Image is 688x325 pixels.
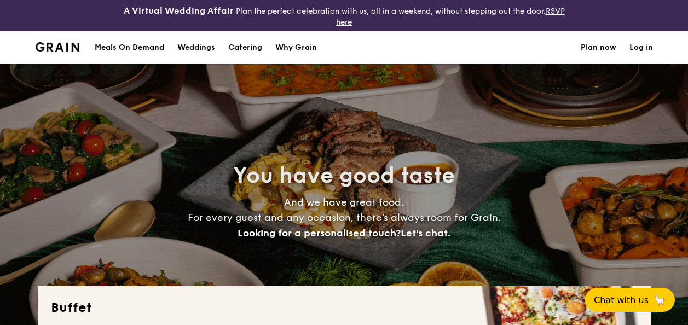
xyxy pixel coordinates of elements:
[275,31,317,64] div: Why Grain
[36,42,80,52] a: Logotype
[581,31,616,64] a: Plan now
[269,31,323,64] a: Why Grain
[115,4,574,27] div: Plan the perfect celebration with us, all in a weekend, without stepping out the door.
[36,42,80,52] img: Grain
[124,4,234,18] h4: A Virtual Wedding Affair
[594,295,649,305] span: Chat with us
[653,294,666,306] span: 🦙
[171,31,222,64] a: Weddings
[51,299,638,317] h2: Buffet
[401,227,450,239] span: Let's chat.
[88,31,171,64] a: Meals On Demand
[95,31,164,64] div: Meals On Demand
[585,288,675,312] button: Chat with us🦙
[228,31,262,64] h1: Catering
[177,31,215,64] div: Weddings
[629,31,653,64] a: Log in
[222,31,269,64] a: Catering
